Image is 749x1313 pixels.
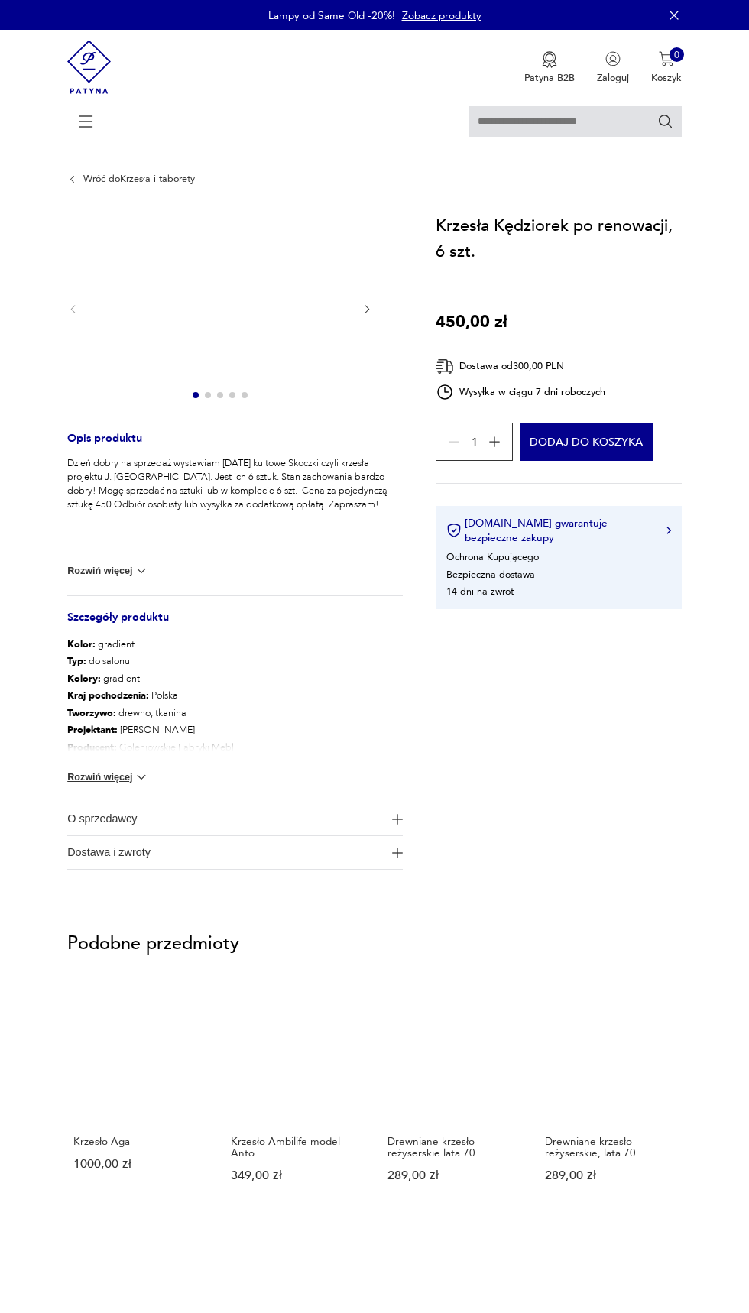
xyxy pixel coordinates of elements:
[67,704,374,721] p: drewno, tkanina
[134,770,149,785] img: chevron down
[524,51,575,85] button: Patyna B2B
[225,981,368,1208] a: Krzesło Ambilife model AntoKrzesło Ambilife model Anto349,00 zł
[436,309,507,335] p: 450,00 zł
[446,585,514,598] li: 14 dni na zwrot
[67,672,101,686] b: Kolory :
[67,756,374,773] p: 6
[670,47,685,63] div: 0
[542,51,557,68] img: Ikona medalu
[73,1159,204,1170] p: 1000,00 zł
[67,669,374,687] p: gradient
[134,563,149,579] img: chevron down
[67,434,403,457] h3: Opis produktu
[651,71,682,85] p: Koszyk
[268,8,395,23] p: Lampy od Same Old -20%!
[67,770,149,785] button: Rozwiń więcej
[392,848,403,858] img: Ikona plusa
[597,71,629,85] p: Zaloguj
[67,689,149,702] b: Kraj pochodzenia :
[524,71,575,85] p: Patyna B2B
[92,212,348,404] img: Zdjęcie produktu Krzesła Kędziorek po renowacji, 6 szt.
[381,981,524,1208] a: Drewniane krzesło reżyserskie lata 70.Drewniane krzesło reżyserskie lata 70.289,00 zł
[67,635,374,653] p: gradient
[538,981,681,1208] a: Drewniane krzesło reżyserskie, lata 70.Drewniane krzesło reżyserskie, lata 70.289,00 zł
[436,383,605,401] div: Wysyłka w ciągu 7 dni roboczych
[67,654,86,668] b: Typ :
[67,706,116,720] b: Tworzywo :
[666,527,671,534] img: Ikona strzałki w prawo
[67,936,682,953] p: Podobne przedmioty
[83,173,195,184] a: Wróć doKrzesła i taborety
[402,8,481,23] a: Zobacz produkty
[67,981,210,1208] a: Krzesło AgaKrzesło Aga1000,00 zł
[67,687,374,705] p: Polska
[387,1136,518,1159] p: Drewniane krzesło reżyserskie lata 70.
[392,814,403,825] img: Ikona plusa
[659,51,674,66] img: Ikona koszyka
[67,637,96,651] b: Kolor:
[67,653,374,670] p: do salonu
[67,802,384,835] span: O sprzedawcy
[231,1136,362,1159] p: Krzesło Ambilife model Anto
[73,1136,204,1147] p: Krzesło Aga
[67,802,403,835] button: Ikona plusaO sprzedawcy
[67,456,403,511] p: Dzień dobry na sprzedaż wystawiam [DATE] kultowe Skoczki czyli krzesła projektu J. [GEOGRAPHIC_DA...
[436,357,605,376] div: Dostawa od 300,00 PLN
[67,738,374,756] p: Goleniowskie Fabryki Mebli
[446,550,539,564] li: Ochrona Kupującego
[231,1170,362,1182] p: 349,00 zł
[545,1136,676,1159] p: Drewniane krzesło reżyserskie, lata 70.
[651,51,682,85] button: 0Koszyk
[67,563,149,579] button: Rozwiń więcej
[387,1170,518,1182] p: 289,00 zł
[545,1170,676,1182] p: 289,00 zł
[67,613,403,636] h3: Szczegóły produktu
[446,516,671,545] button: [DOMAIN_NAME] gwarantuje bezpieczne zakupy
[446,523,462,538] img: Ikona certyfikatu
[524,51,575,85] a: Ikona medaluPatyna B2B
[436,357,454,376] img: Ikona dostawy
[67,836,384,869] span: Dostawa i zwroty
[446,568,535,582] li: Bezpieczna dostawa
[67,30,111,104] img: Patyna - sklep z meblami i dekoracjami vintage
[597,51,629,85] button: Zaloguj
[657,113,674,130] button: Szukaj
[67,721,374,739] p: [PERSON_NAME]
[605,51,621,66] img: Ikonka użytkownika
[67,836,403,869] button: Ikona plusaDostawa i zwroty
[520,423,653,461] button: Dodaj do koszyka
[436,212,681,264] h1: Krzesła Kędziorek po renowacji, 6 szt.
[67,741,117,754] b: Producent :
[67,723,118,737] b: Projektant :
[472,438,478,447] span: 1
